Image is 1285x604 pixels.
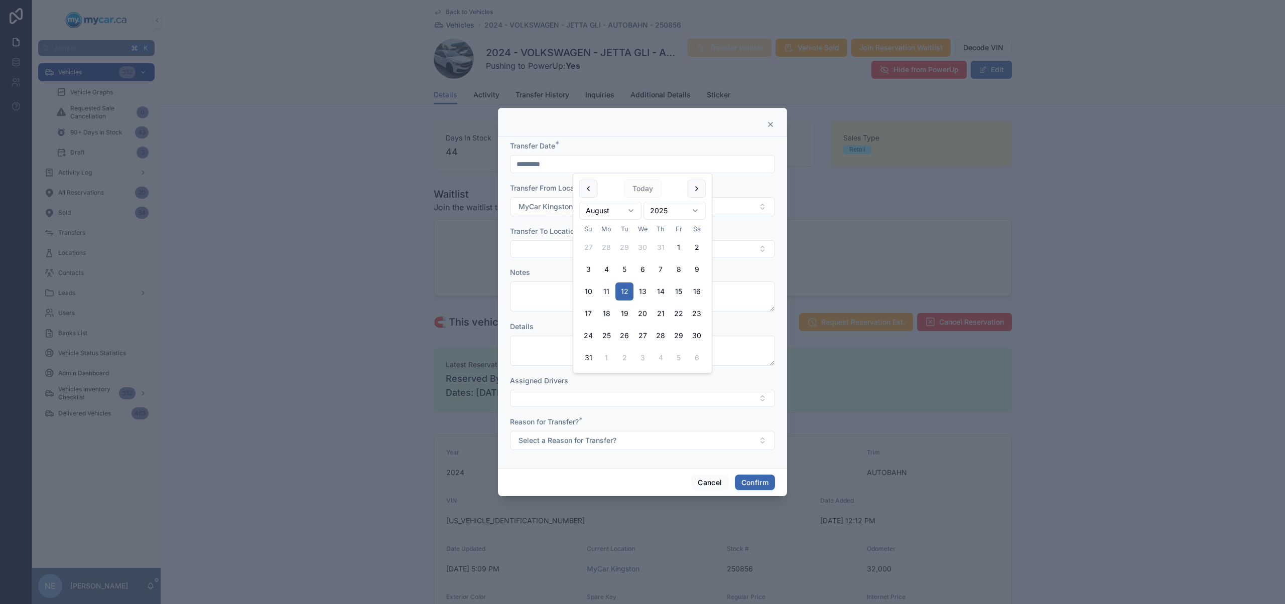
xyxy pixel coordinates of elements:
[579,305,597,323] button: Sunday, August 17th, 2025
[510,141,555,150] span: Transfer Date
[633,305,652,323] button: Wednesday, August 20th, 2025
[670,260,688,278] button: Friday, August 8th, 2025
[579,238,597,256] button: Sunday, July 27th, 2025
[519,202,573,212] span: MyCar Kingston
[688,238,706,256] button: Saturday, August 2nd, 2025
[652,349,670,367] button: Thursday, September 4th, 2025
[597,327,615,345] button: Monday, August 25th, 2025
[691,475,728,491] button: Cancel
[510,227,578,235] span: Transfer To Location
[615,238,633,256] button: Tuesday, July 29th, 2025
[615,305,633,323] button: Tuesday, August 19th, 2025
[688,349,706,367] button: Saturday, September 6th, 2025
[652,327,670,345] button: Thursday, August 28th, 2025
[510,431,775,450] button: Select Button
[688,224,706,234] th: Saturday
[615,260,633,278] button: Tuesday, August 5th, 2025
[597,282,615,300] button: Monday, August 11th, 2025
[597,260,615,278] button: Monday, August 4th, 2025
[597,224,615,234] th: Monday
[633,327,652,345] button: Wednesday, August 27th, 2025
[633,260,652,278] button: Wednesday, August 6th, 2025
[510,184,587,192] span: Transfer From Location
[670,224,688,234] th: Friday
[633,224,652,234] th: Wednesday
[670,305,688,323] button: Friday, August 22nd, 2025
[688,305,706,323] button: Saturday, August 23rd, 2025
[670,327,688,345] button: Friday, August 29th, 2025
[615,327,633,345] button: Tuesday, August 26th, 2025
[652,282,670,300] button: Thursday, August 14th, 2025
[615,282,633,300] button: Today, Tuesday, August 12th, 2025, selected
[510,322,534,331] span: Details
[510,417,579,426] span: Reason for Transfer?
[579,327,597,345] button: Sunday, August 24th, 2025
[510,376,568,385] span: Assigned Drivers
[670,282,688,300] button: Friday, August 15th, 2025
[510,240,775,257] button: Select Button
[579,282,597,300] button: Sunday, August 10th, 2025
[597,238,615,256] button: Monday, July 28th, 2025
[510,268,530,276] span: Notes
[579,260,597,278] button: Sunday, August 3rd, 2025
[519,435,616,445] span: Select a Reason for Transfer?
[633,282,652,300] button: Wednesday, August 13th, 2025
[615,224,633,234] th: Tuesday
[652,238,670,256] button: Thursday, July 31st, 2025
[670,238,688,256] button: Friday, August 1st, 2025
[688,282,706,300] button: Saturday, August 16th, 2025
[597,305,615,323] button: Monday, August 18th, 2025
[688,260,706,278] button: Saturday, August 9th, 2025
[615,349,633,367] button: Tuesday, September 2nd, 2025
[735,475,775,491] button: Confirm
[510,390,775,407] button: Select Button
[652,260,670,278] button: Thursday, August 7th, 2025
[579,224,597,234] th: Sunday
[633,349,652,367] button: Wednesday, September 3rd, 2025
[652,224,670,234] th: Thursday
[633,238,652,256] button: Wednesday, July 30th, 2025
[652,305,670,323] button: Thursday, August 21st, 2025
[597,349,615,367] button: Monday, September 1st, 2025
[688,327,706,345] button: Saturday, August 30th, 2025
[670,349,688,367] button: Friday, September 5th, 2025
[579,349,597,367] button: Sunday, August 31st, 2025
[579,224,706,367] table: August 2025
[510,197,775,216] button: Select Button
